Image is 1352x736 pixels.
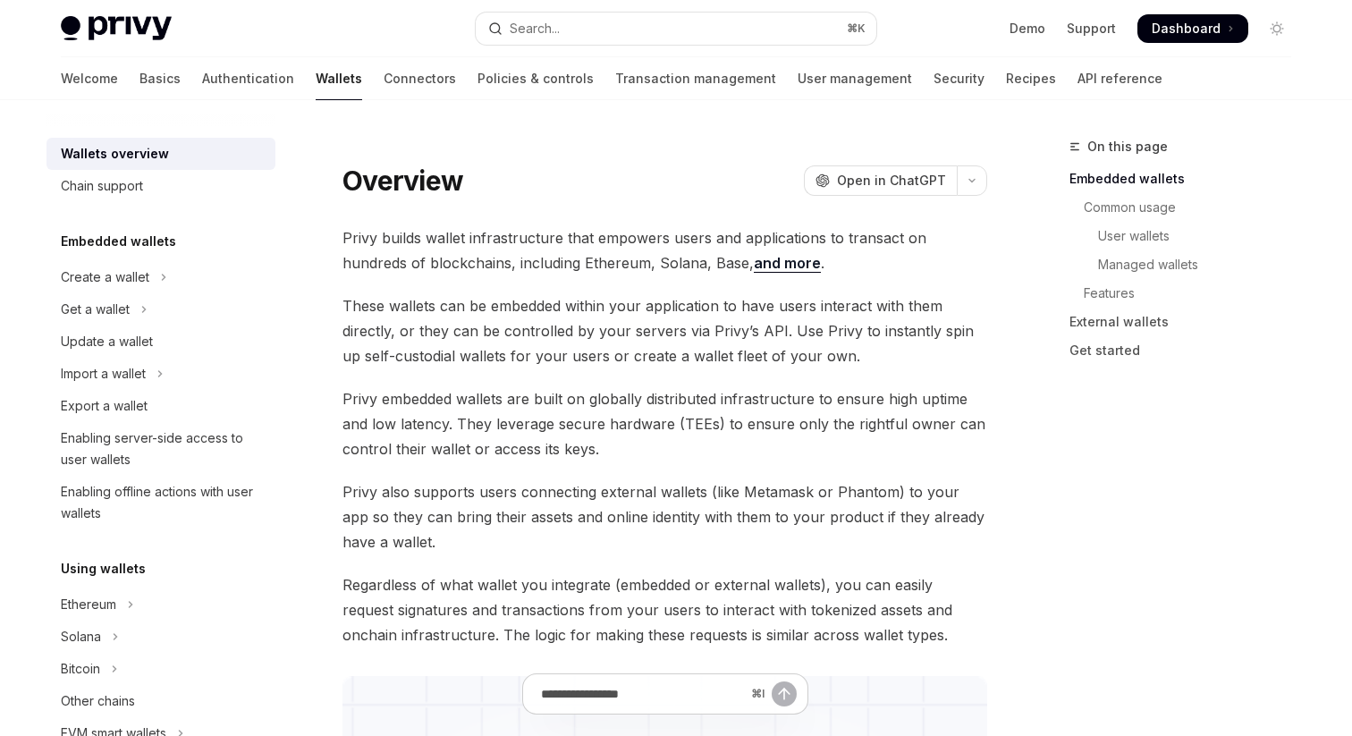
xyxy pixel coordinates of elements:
input: Ask a question... [541,674,744,714]
span: Privy also supports users connecting external wallets (like Metamask or Phantom) to your app so t... [342,479,987,554]
div: Import a wallet [61,363,146,385]
div: Get a wallet [61,299,130,320]
a: User wallets [1069,222,1306,250]
a: Basics [139,57,181,100]
button: Toggle Import a wallet section [46,358,275,390]
a: Embedded wallets [1069,165,1306,193]
div: Search... [510,18,560,39]
a: Dashboard [1137,14,1248,43]
button: Toggle Create a wallet section [46,261,275,293]
button: Toggle dark mode [1263,14,1291,43]
div: Update a wallet [61,331,153,352]
a: Connectors [384,57,456,100]
a: API reference [1077,57,1162,100]
a: Welcome [61,57,118,100]
a: Wallets overview [46,138,275,170]
button: Toggle Bitcoin section [46,653,275,685]
a: Other chains [46,685,275,717]
a: and more [754,254,821,273]
div: Other chains [61,690,135,712]
button: Open in ChatGPT [804,165,957,196]
a: Security [934,57,984,100]
span: Open in ChatGPT [837,172,946,190]
a: User management [798,57,912,100]
div: Chain support [61,175,143,197]
a: Export a wallet [46,390,275,422]
a: Demo [1010,20,1045,38]
button: Send message [772,681,797,706]
button: Toggle Get a wallet section [46,293,275,326]
a: Wallets [316,57,362,100]
a: Policies & controls [477,57,594,100]
span: Dashboard [1152,20,1221,38]
img: light logo [61,16,172,41]
div: Enabling server-side access to user wallets [61,427,265,470]
span: Privy builds wallet infrastructure that empowers users and applications to transact on hundreds o... [342,225,987,275]
div: Ethereum [61,594,116,615]
h5: Using wallets [61,558,146,579]
a: External wallets [1069,308,1306,336]
h5: Embedded wallets [61,231,176,252]
a: Managed wallets [1069,250,1306,279]
span: These wallets can be embedded within your application to have users interact with them directly, ... [342,293,987,368]
div: Create a wallet [61,266,149,288]
a: Recipes [1006,57,1056,100]
div: Enabling offline actions with user wallets [61,481,265,524]
a: Update a wallet [46,326,275,358]
button: Toggle Solana section [46,621,275,653]
a: Enabling offline actions with user wallets [46,476,275,529]
a: Authentication [202,57,294,100]
a: Get started [1069,336,1306,365]
button: Open search [476,13,876,45]
div: Export a wallet [61,395,148,417]
div: Wallets overview [61,143,169,165]
a: Support [1067,20,1116,38]
div: Bitcoin [61,658,100,680]
a: Transaction management [615,57,776,100]
a: Common usage [1069,193,1306,222]
span: On this page [1087,136,1168,157]
div: Solana [61,626,101,647]
a: Features [1069,279,1306,308]
button: Toggle Ethereum section [46,588,275,621]
span: ⌘ K [847,21,866,36]
h1: Overview [342,165,463,197]
span: Privy embedded wallets are built on globally distributed infrastructure to ensure high uptime and... [342,386,987,461]
span: Regardless of what wallet you integrate (embedded or external wallets), you can easily request si... [342,572,987,647]
a: Chain support [46,170,275,202]
a: Enabling server-side access to user wallets [46,422,275,476]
